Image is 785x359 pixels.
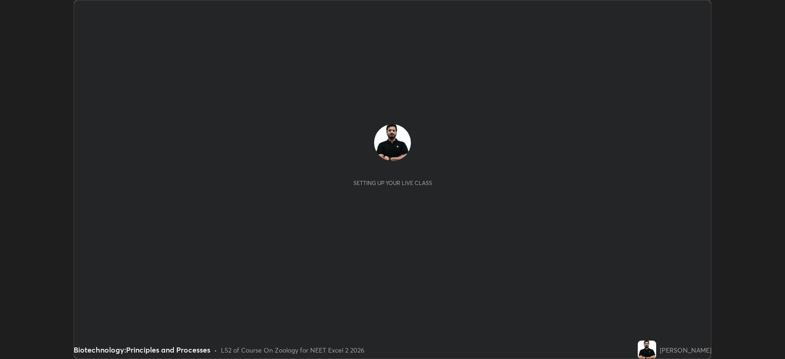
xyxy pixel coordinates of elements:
[638,341,656,359] img: 54f690991e824e6993d50b0d6a1f1dc5.jpg
[221,345,364,355] div: L52 of Course On Zoology for NEET Excel 2 2026
[74,344,210,355] div: Biotechnology:Principles and Processes
[660,345,711,355] div: [PERSON_NAME]
[353,179,432,186] div: Setting up your live class
[214,345,217,355] div: •
[374,124,411,161] img: 54f690991e824e6993d50b0d6a1f1dc5.jpg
